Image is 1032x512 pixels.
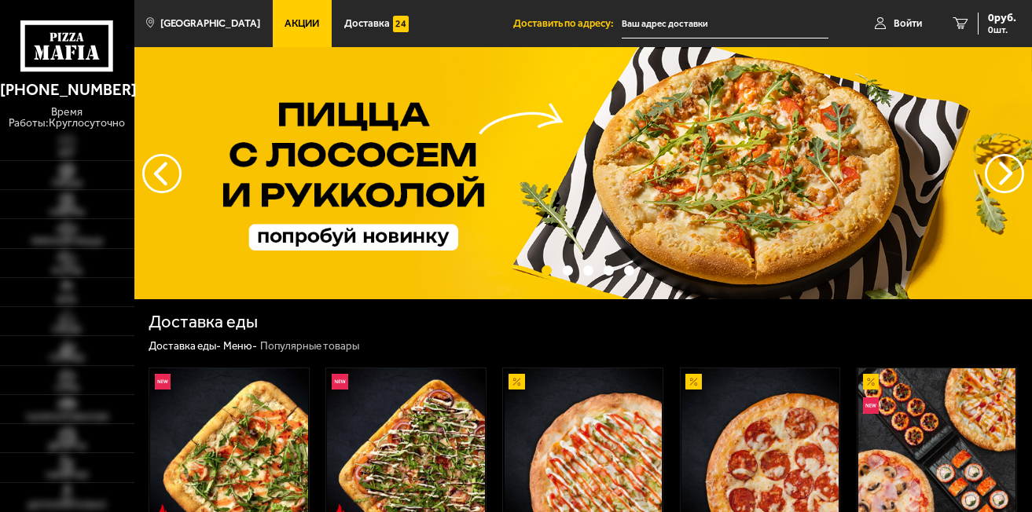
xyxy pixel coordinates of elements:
[285,18,319,28] span: Акции
[622,9,828,38] input: Ваш адрес доставки
[332,374,348,390] img: Новинка
[988,13,1016,24] span: 0 руб.
[344,18,390,28] span: Доставка
[604,265,614,276] button: точки переключения
[863,397,880,414] img: Новинка
[894,18,922,28] span: Войти
[685,374,702,390] img: Акционный
[142,154,182,193] button: следующий
[223,339,257,352] a: Меню-
[624,265,634,276] button: точки переключения
[863,374,880,390] img: Акционный
[155,374,171,390] img: Новинка
[149,314,258,331] h1: Доставка еды
[583,265,593,276] button: точки переключения
[160,18,260,28] span: [GEOGRAPHIC_DATA]
[985,154,1024,193] button: предыдущий
[542,265,552,276] button: точки переключения
[393,16,409,32] img: 15daf4d41897b9f0e9f617042186c801.svg
[509,374,525,390] img: Акционный
[149,339,221,352] a: Доставка еды-
[988,25,1016,35] span: 0 шт.
[260,339,359,353] div: Популярные товары
[563,265,573,276] button: точки переключения
[513,18,622,28] span: Доставить по адресу:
